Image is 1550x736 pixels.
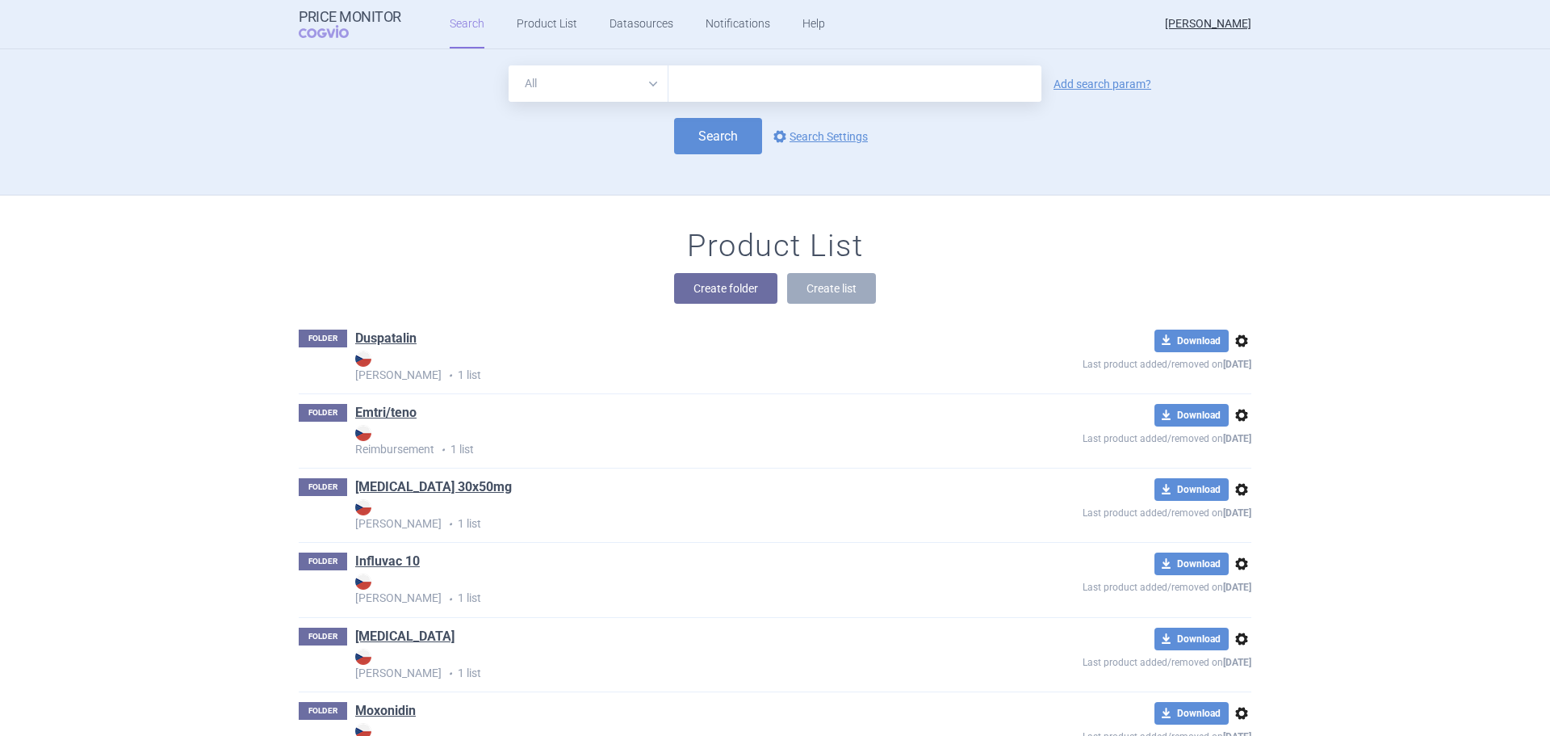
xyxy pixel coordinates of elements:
[299,25,371,38] span: COGVIO
[442,666,458,682] i: •
[1154,478,1229,501] button: Download
[355,351,966,381] strong: [PERSON_NAME]
[299,628,347,646] p: FOLDER
[442,516,458,532] i: •
[355,425,966,458] p: 1 list
[299,553,347,570] p: FOLDER
[355,404,417,422] a: Emtri/teno
[355,499,966,532] p: 1 list
[1154,553,1229,575] button: Download
[966,352,1251,372] p: Last product added/removed on
[687,228,863,265] h1: Product List
[299,478,347,496] p: FOLDER
[299,9,401,40] a: Price MonitorCOGVIO
[355,649,371,665] img: CZ
[787,273,876,304] button: Create list
[355,553,420,574] h1: Influvac 10
[434,442,450,458] i: •
[355,628,455,646] a: [MEDICAL_DATA]
[1223,433,1251,444] strong: [DATE]
[355,574,966,607] p: 1 list
[966,575,1251,595] p: Last product added/removed on
[355,702,416,723] h1: Moxonidin
[299,404,347,422] p: FOLDER
[770,127,868,146] a: Search Settings
[1154,628,1229,650] button: Download
[355,553,420,570] a: Influvac 10
[355,425,966,456] strong: Reimbursement
[355,499,371,515] img: CZ
[1054,78,1151,90] a: Add search param?
[299,9,401,25] strong: Price Monitor
[966,650,1251,671] p: Last product added/removed on
[355,478,512,496] a: [MEDICAL_DATA] 30x50mg
[355,330,417,351] h1: Duspatalin
[355,425,371,441] img: CZ
[355,499,966,530] strong: [PERSON_NAME]
[442,368,458,384] i: •
[1223,582,1251,593] strong: [DATE]
[355,478,512,499] h1: Fevarin 30x50mg
[674,273,777,304] button: Create folder
[355,702,416,720] a: Moxonidin
[1223,359,1251,370] strong: [DATE]
[355,574,371,590] img: CZ
[299,330,347,347] p: FOLDER
[1223,507,1251,519] strong: [DATE]
[1154,404,1229,427] button: Download
[1154,702,1229,725] button: Download
[674,118,762,154] button: Search
[355,574,966,604] strong: [PERSON_NAME]
[966,427,1251,447] p: Last product added/removed on
[1154,330,1229,352] button: Download
[355,649,966,679] strong: [PERSON_NAME]
[355,628,455,649] h1: Lipitor
[442,591,458,608] i: •
[966,501,1251,521] p: Last product added/removed on
[355,330,417,347] a: Duspatalin
[355,649,966,682] p: 1 list
[1223,657,1251,668] strong: [DATE]
[299,702,347,720] p: FOLDER
[355,351,966,384] p: 1 list
[355,351,371,367] img: CZ
[355,404,417,425] h1: Emtri/teno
